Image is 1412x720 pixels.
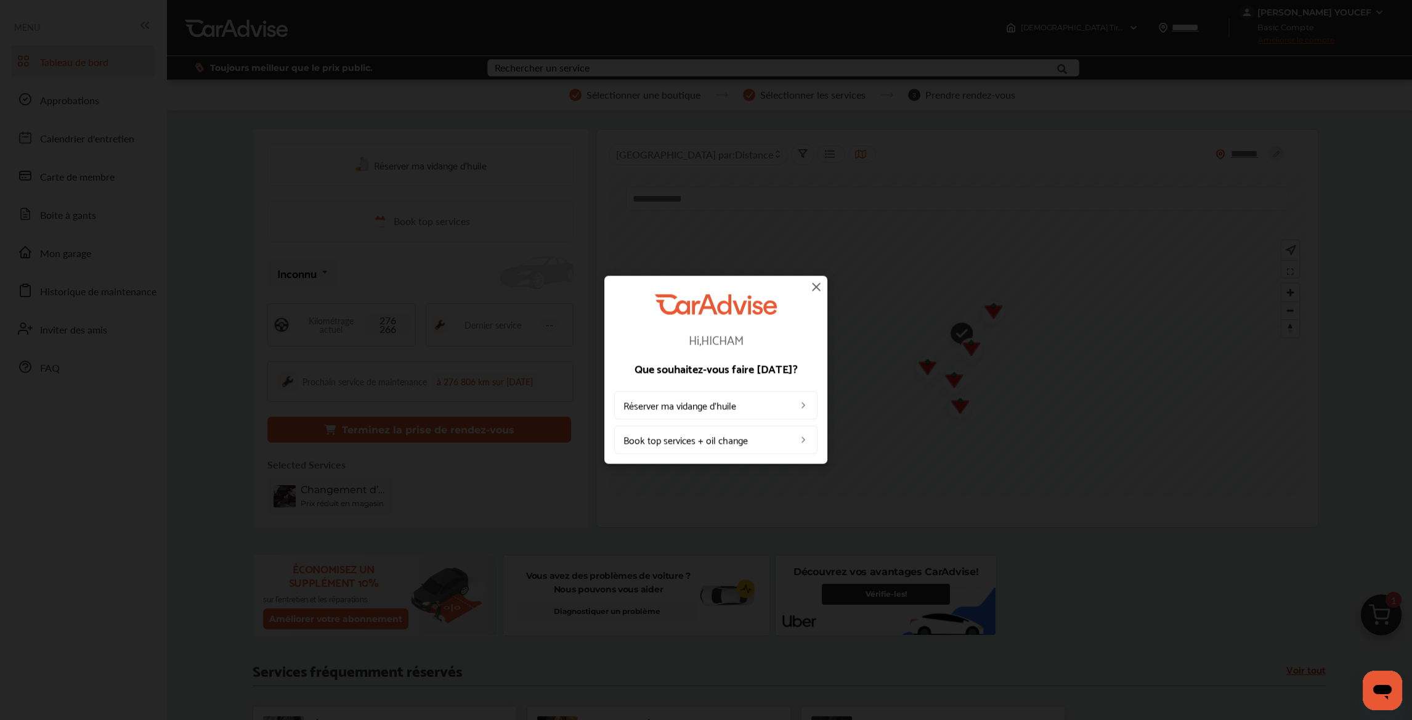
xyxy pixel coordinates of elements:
[798,401,808,411] img: left_arrow_icon.0f472efe.svg
[614,333,818,346] p: Hi, HICHAM
[614,391,818,420] a: Réserver ma vidange d'huile
[614,363,818,374] p: Que souhaitez-vous faire [DATE]?
[655,294,777,314] img: CarAdvise Logo
[1363,671,1402,710] iframe: Button to launch messaging window
[614,426,818,454] a: Book top services + oil change
[798,435,808,445] img: left_arrow_icon.0f472efe.svg
[809,279,824,294] img: close-icon.a004319c.svg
